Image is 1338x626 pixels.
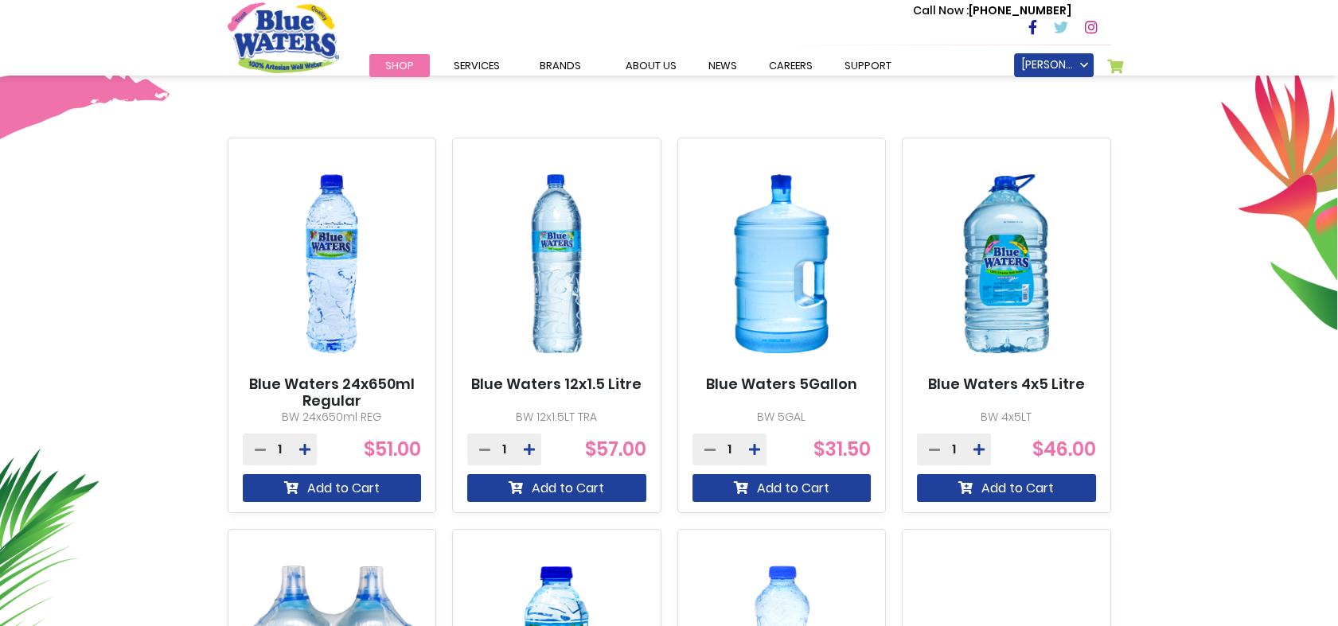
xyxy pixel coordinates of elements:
[454,58,500,73] span: Services
[692,409,872,426] p: BW 5GAL
[467,474,646,502] button: Add to Cart
[243,152,422,375] img: Blue Waters 24x650ml Regular
[385,58,414,73] span: Shop
[813,436,871,462] span: $31.50
[228,2,339,72] a: store logo
[1014,53,1094,77] a: [PERSON_NAME]
[917,152,1096,375] img: Blue Waters 4x5 Litre
[706,375,857,393] a: Blue Waters 5Gallon
[692,152,872,375] img: Blue Waters 5Gallon
[243,409,422,426] p: BW 24x650ml REG
[917,474,1096,502] button: Add to Cart
[540,58,581,73] span: Brands
[913,2,1071,19] p: [PHONE_NUMBER]
[471,375,642,393] a: Blue Waters 12x1.5 Litre
[692,54,753,77] a: News
[364,436,421,462] span: $51.00
[610,54,692,77] a: about us
[1032,436,1096,462] span: $46.00
[829,54,907,77] a: support
[585,436,646,462] span: $57.00
[467,409,646,426] p: BW 12x1.5LT TRA
[917,409,1096,426] p: BW 4x5LT
[913,2,969,18] span: Call Now :
[928,375,1085,393] a: Blue Waters 4x5 Litre
[753,54,829,77] a: careers
[692,474,872,502] button: Add to Cart
[243,375,422,410] a: Blue Waters 24x650ml Regular
[467,152,646,375] img: Blue Waters 12x1.5 Litre
[243,474,422,502] button: Add to Cart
